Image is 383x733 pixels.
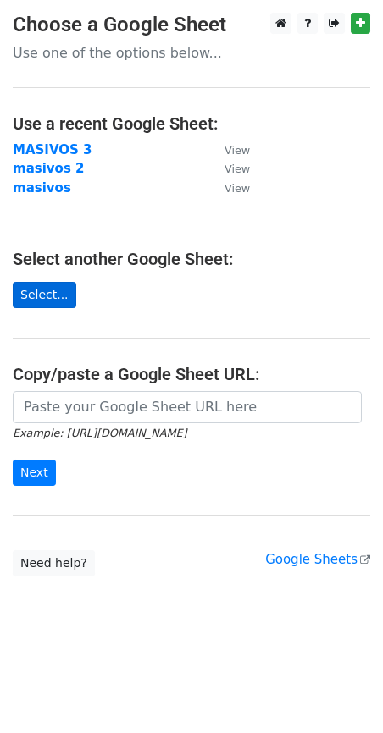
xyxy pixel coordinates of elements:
[13,161,85,176] a: masivos 2
[265,552,370,567] a: Google Sheets
[13,44,370,62] p: Use one of the options below...
[13,282,76,308] a: Select...
[13,364,370,384] h4: Copy/paste a Google Sheet URL:
[13,249,370,269] h4: Select another Google Sheet:
[13,113,370,134] h4: Use a recent Google Sheet:
[13,427,186,439] small: Example: [URL][DOMAIN_NAME]
[13,13,370,37] h3: Choose a Google Sheet
[13,460,56,486] input: Next
[225,163,250,175] small: View
[225,144,250,157] small: View
[13,180,71,196] a: masivos
[13,391,362,423] input: Paste your Google Sheet URL here
[208,142,250,157] a: View
[13,142,92,157] a: MASIVOS 3
[298,652,383,733] iframe: Chat Widget
[208,180,250,196] a: View
[225,182,250,195] small: View
[13,550,95,576] a: Need help?
[208,161,250,176] a: View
